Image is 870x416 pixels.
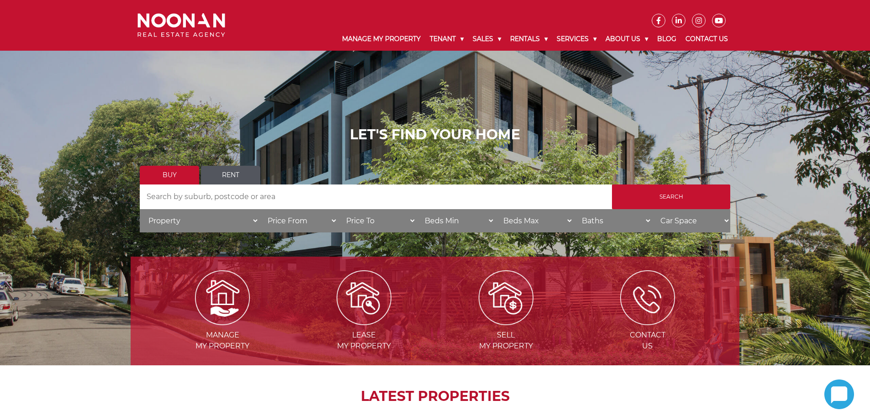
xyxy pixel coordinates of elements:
[137,13,225,37] img: Noonan Real Estate Agency
[468,27,506,51] a: Sales
[337,27,425,51] a: Manage My Property
[436,293,576,350] a: Sellmy Property
[140,126,730,143] h1: LET'S FIND YOUR HOME
[578,293,717,350] a: ContactUs
[201,166,260,184] a: Rent
[612,184,730,209] input: Search
[195,270,250,325] img: Manage my Property
[153,293,292,350] a: Managemy Property
[620,270,675,325] img: ICONS
[681,27,733,51] a: Contact Us
[578,330,717,352] span: Contact Us
[140,166,199,184] a: Buy
[153,388,717,405] h2: LATEST PROPERTIES
[425,27,468,51] a: Tenant
[653,27,681,51] a: Blog
[294,293,434,350] a: Leasemy Property
[337,270,391,325] img: Lease my property
[436,330,576,352] span: Sell my Property
[153,330,292,352] span: Manage my Property
[140,184,612,209] input: Search by suburb, postcode or area
[294,330,434,352] span: Lease my Property
[552,27,601,51] a: Services
[506,27,552,51] a: Rentals
[479,270,533,325] img: Sell my property
[601,27,653,51] a: About Us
